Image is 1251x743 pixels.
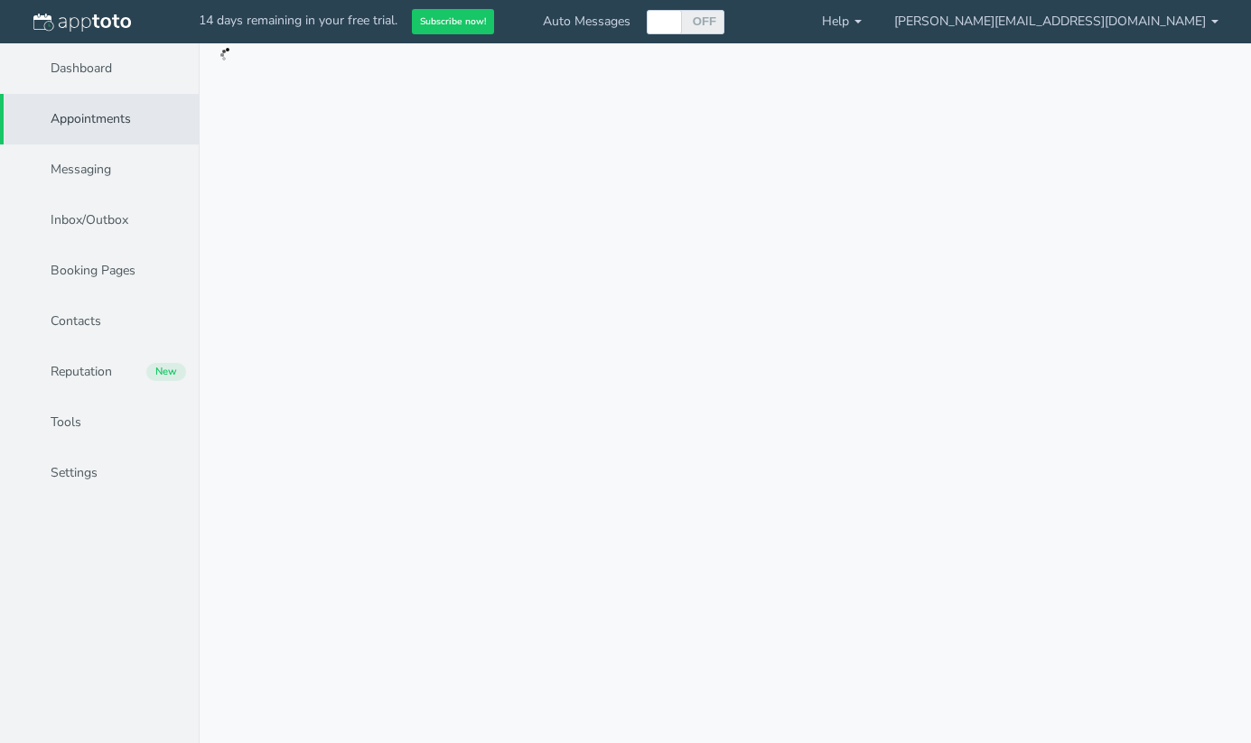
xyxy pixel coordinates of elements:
[51,161,111,179] span: Messaging
[51,464,98,482] span: Settings
[51,110,131,128] span: Appointments
[199,12,397,29] span: 14 days remaining in your free trial.
[51,363,112,381] span: Reputation
[51,262,135,280] span: Booking Pages
[543,13,630,31] span: Auto Messages
[51,312,101,330] span: Contacts
[33,14,131,32] img: logo-apptoto--white.svg
[692,14,717,29] label: OFF
[51,60,112,78] span: Dashboard
[146,363,186,381] div: New
[412,9,494,35] button: Subscribe now!
[51,211,128,229] span: Inbox/Outbox
[51,413,81,432] span: Tools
